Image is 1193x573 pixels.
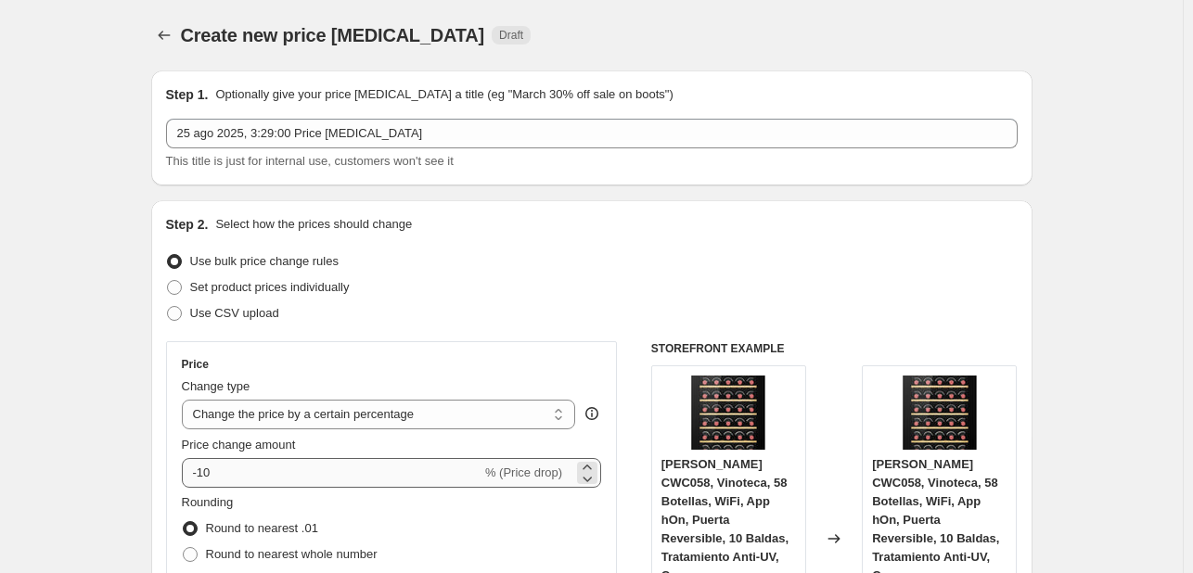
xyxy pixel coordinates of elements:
[181,25,485,45] span: Create new price [MEDICAL_DATA]
[182,438,296,452] span: Price change amount
[903,376,977,450] img: 71Q3DSZ27CL._AC_SL1500_80x.jpg
[190,306,279,320] span: Use CSV upload
[182,458,481,488] input: -15
[215,215,412,234] p: Select how the prices should change
[651,341,1018,356] h6: STOREFRONT EXAMPLE
[485,465,562,479] span: % (Price drop)
[190,254,339,268] span: Use bulk price change rules
[166,85,209,104] h2: Step 1.
[215,85,673,104] p: Optionally give your price [MEDICAL_DATA] a title (eg "March 30% off sale on boots")
[583,404,601,423] div: help
[182,357,209,372] h3: Price
[206,547,378,561] span: Round to nearest whole number
[166,119,1018,148] input: 30% off holiday sale
[499,28,523,43] span: Draft
[166,215,209,234] h2: Step 2.
[182,379,250,393] span: Change type
[151,22,177,48] button: Price change jobs
[691,376,765,450] img: 71Q3DSZ27CL._AC_SL1500_80x.jpg
[206,521,318,535] span: Round to nearest .01
[190,280,350,294] span: Set product prices individually
[166,154,454,168] span: This title is just for internal use, customers won't see it
[182,495,234,509] span: Rounding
